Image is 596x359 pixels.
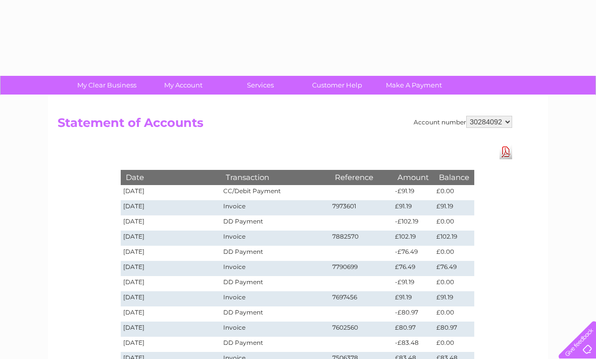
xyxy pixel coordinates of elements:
td: £102.19 [434,231,474,246]
td: £91.19 [434,291,474,306]
td: Invoice [221,261,330,276]
td: £91.19 [392,291,434,306]
td: DD Payment [221,337,330,352]
td: £102.19 [392,231,434,246]
th: Amount [392,170,434,185]
td: [DATE] [121,215,221,231]
td: [DATE] [121,306,221,322]
td: -£91.19 [392,276,434,291]
td: 7790699 [330,261,392,276]
div: Account number [414,116,512,128]
a: Make A Payment [372,76,456,95]
td: Invoice [221,291,330,306]
a: My Clear Business [65,76,148,95]
td: £76.49 [434,261,474,276]
a: Download Pdf [500,145,512,159]
td: [DATE] [121,185,221,200]
td: [DATE] [121,261,221,276]
td: [DATE] [121,231,221,246]
td: £0.00 [434,185,474,200]
th: Transaction [221,170,330,185]
td: DD Payment [221,215,330,231]
td: DD Payment [221,276,330,291]
td: -£91.19 [392,185,434,200]
td: 7973601 [330,200,392,215]
td: [DATE] [121,246,221,261]
td: DD Payment [221,246,330,261]
td: £91.19 [434,200,474,215]
th: Balance [434,170,474,185]
td: -£76.49 [392,246,434,261]
td: £0.00 [434,246,474,261]
td: -£102.19 [392,215,434,231]
h2: Statement of Accounts [58,116,512,135]
td: £0.00 [434,306,474,322]
th: Reference [330,170,392,185]
a: My Account [142,76,225,95]
td: £0.00 [434,215,474,231]
a: Customer Help [295,76,379,95]
td: Invoice [221,200,330,215]
td: £91.19 [392,200,434,215]
a: Services [219,76,302,95]
td: [DATE] [121,291,221,306]
td: 7697456 [330,291,392,306]
td: [DATE] [121,337,221,352]
td: -£80.97 [392,306,434,322]
td: DD Payment [221,306,330,322]
th: Date [121,170,221,185]
td: £80.97 [434,322,474,337]
td: 7602560 [330,322,392,337]
td: CC/Debit Payment [221,185,330,200]
td: [DATE] [121,200,221,215]
td: £0.00 [434,337,474,352]
td: -£83.48 [392,337,434,352]
td: £80.97 [392,322,434,337]
td: [DATE] [121,322,221,337]
td: [DATE] [121,276,221,291]
td: £76.49 [392,261,434,276]
td: £0.00 [434,276,474,291]
td: 7882570 [330,231,392,246]
td: Invoice [221,322,330,337]
td: Invoice [221,231,330,246]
